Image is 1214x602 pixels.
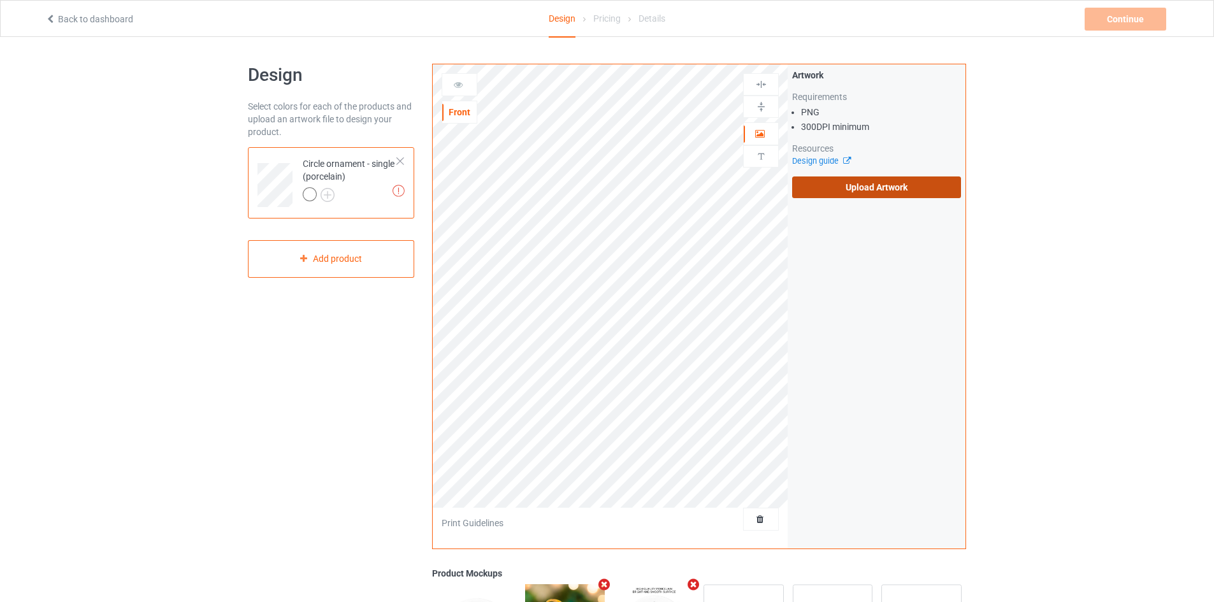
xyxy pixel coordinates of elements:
div: Circle ornament - single (porcelain) [248,147,414,219]
li: PNG [801,106,961,118]
img: svg%3E%0A [755,150,767,162]
div: Product Mockups [432,567,966,580]
a: Back to dashboard [45,14,133,24]
label: Upload Artwork [792,176,961,198]
h1: Design [248,64,414,87]
img: svg%3E%0A [755,78,767,90]
img: exclamation icon [393,185,405,197]
div: Add product [248,240,414,278]
img: svg%3E%0A [755,101,767,113]
a: Design guide [792,156,850,166]
div: Requirements [792,90,961,103]
i: Remove mockup [596,578,612,591]
div: Front [442,106,477,118]
div: Select colors for each of the products and upload an artwork file to design your product. [248,100,414,138]
div: Resources [792,142,961,155]
div: Circle ornament - single (porcelain) [303,157,398,201]
div: Print Guidelines [442,517,503,529]
div: Details [639,1,665,36]
i: Remove mockup [686,578,702,591]
div: Pricing [593,1,621,36]
div: Artwork [792,69,961,82]
img: svg+xml;base64,PD94bWwgdmVyc2lvbj0iMS4wIiBlbmNvZGluZz0iVVRGLTgiPz4KPHN2ZyB3aWR0aD0iMjJweCIgaGVpZ2... [321,188,335,202]
div: Design [549,1,575,38]
li: 300 DPI minimum [801,120,961,133]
